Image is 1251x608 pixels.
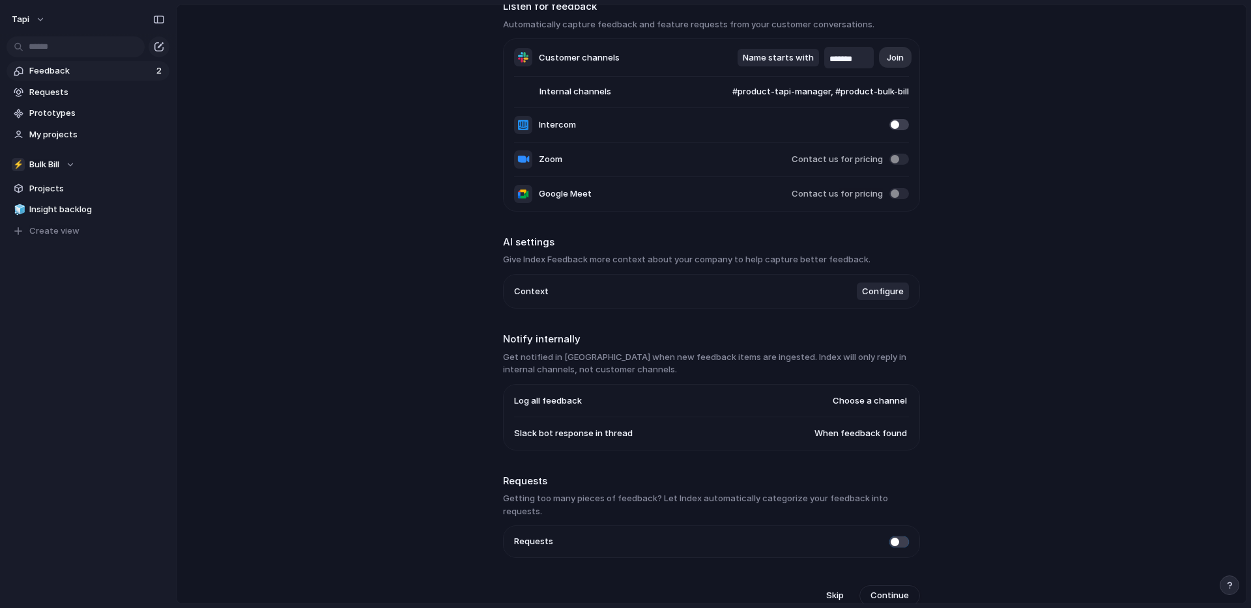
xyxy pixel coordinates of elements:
[831,393,909,409] button: Choose a channel
[816,585,854,606] button: Skip
[29,158,59,171] span: Bulk Bill
[29,107,165,120] span: Prototypes
[503,351,920,376] h3: Get notified in [GEOGRAPHIC_DATA] when new feedback items are ingested. Index will only reply in ...
[514,394,582,408] span: Log all feedback
[7,61,169,81] a: Feedback2
[859,585,920,606] button: Continue
[7,83,169,102] a: Requests
[503,332,920,347] h2: Notify internally
[539,153,562,166] span: Zoom
[539,118,576,131] span: Intercom
[812,425,909,442] button: When feedback found
[514,535,553,548] span: Requests
[514,427,633,440] span: Slack bot response in thread
[7,155,169,174] button: ⚡Bulk Bill
[7,221,169,241] button: Create view
[826,589,844,602] span: Skip
[29,203,165,216] span: Insight backlog
[792,187,883,200] span: Contact us for pricing
[870,589,909,602] span: Continue
[7,179,169,199] a: Projects
[743,51,814,64] span: Name starts with
[29,182,165,195] span: Projects
[156,64,164,77] span: 2
[879,47,912,68] button: Join
[857,283,909,301] button: Configure
[6,9,52,30] button: tapi
[7,125,169,145] a: My projects
[29,225,79,238] span: Create view
[707,85,909,98] span: #product-tapi-manager, #product-bulk-bill
[514,85,611,98] span: Internal channels
[29,64,152,77] span: Feedback
[12,13,29,26] span: tapi
[814,427,907,440] span: When feedback found
[887,51,904,64] span: Join
[12,203,25,216] button: 🧊
[503,253,920,266] h3: Give Index Feedback more context about your company to help capture better feedback.
[738,49,819,67] button: Name starts with
[503,492,920,518] h3: Getting too many pieces of feedback? Let Index automatically categorize your feedback into requests.
[29,86,165,99] span: Requests
[7,200,169,219] a: 🧊Insight backlog
[792,153,883,166] span: Contact us for pricing
[503,18,920,31] h3: Automatically capture feedback and feature requests from your customer conversations.
[514,285,549,298] span: Context
[503,235,920,250] h2: AI settings
[7,104,169,123] a: Prototypes
[539,187,592,200] span: Google Meet
[862,285,904,298] span: Configure
[539,51,620,64] span: Customer channels
[14,202,23,217] div: 🧊
[12,158,25,171] div: ⚡
[833,394,907,408] span: Choose a channel
[503,474,920,489] h2: Requests
[29,128,165,141] span: My projects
